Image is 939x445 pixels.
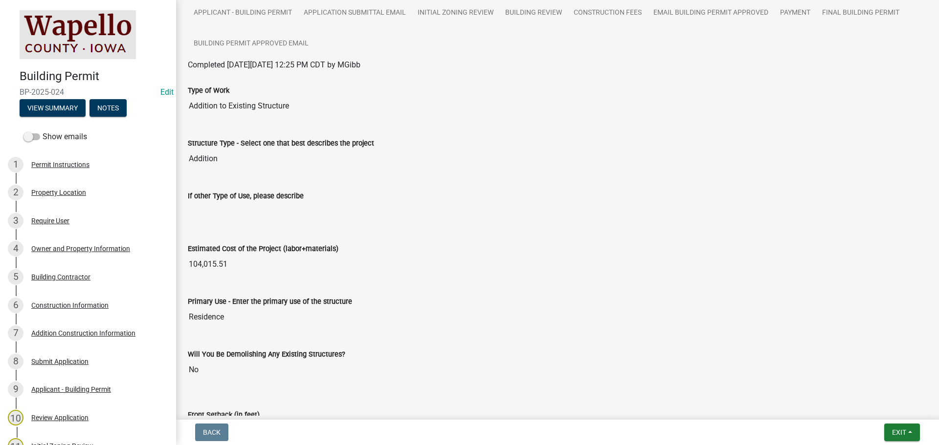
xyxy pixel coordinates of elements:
div: 4 [8,241,23,256]
div: 8 [8,354,23,369]
div: 2 [8,185,23,200]
div: Addition Construction Information [31,330,135,337]
wm-modal-confirm: Summary [20,105,86,112]
div: Permit Instructions [31,161,89,168]
label: Type of Work [188,87,229,94]
div: Submit Application [31,358,89,365]
div: Property Location [31,189,86,196]
div: 10 [8,410,23,425]
div: Construction Information [31,302,109,309]
wm-modal-confirm: Notes [89,105,127,112]
div: 9 [8,381,23,397]
div: Applicant - Building Permit [31,386,111,393]
label: Show emails [23,131,87,143]
label: Will You Be Demolishing Any Existing Structures? [188,351,345,358]
img: Wapello County, Iowa [20,10,136,59]
label: Structure Type - Select one that best describes the project [188,140,374,147]
div: Building Contractor [31,274,90,280]
wm-modal-confirm: Edit Application Number [160,87,174,97]
span: Completed [DATE][DATE] 12:25 PM CDT by MGibb [188,60,360,69]
div: Review Application [31,414,89,421]
button: Notes [89,99,127,117]
button: Exit [884,424,920,441]
span: Back [203,428,221,436]
div: 6 [8,297,23,313]
label: Front Setback (in feet) [188,412,260,419]
label: If other Type of Use, please describe [188,193,304,200]
h4: Building Permit [20,69,168,84]
div: 1 [8,157,23,172]
label: Primary Use - Enter the primary use of the structure [188,298,352,305]
button: View Summary [20,99,86,117]
div: 7 [8,325,23,341]
a: Building Permit Approved Email [188,28,314,60]
div: 3 [8,213,23,229]
div: 5 [8,269,23,285]
span: BP-2025-024 [20,87,156,97]
button: Back [195,424,228,441]
label: Estimated Cost of the Project (labor+materials) [188,246,338,253]
span: Exit [892,428,906,436]
a: Edit [160,87,174,97]
div: Owner and Property Information [31,245,130,252]
div: Require User [31,217,69,224]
